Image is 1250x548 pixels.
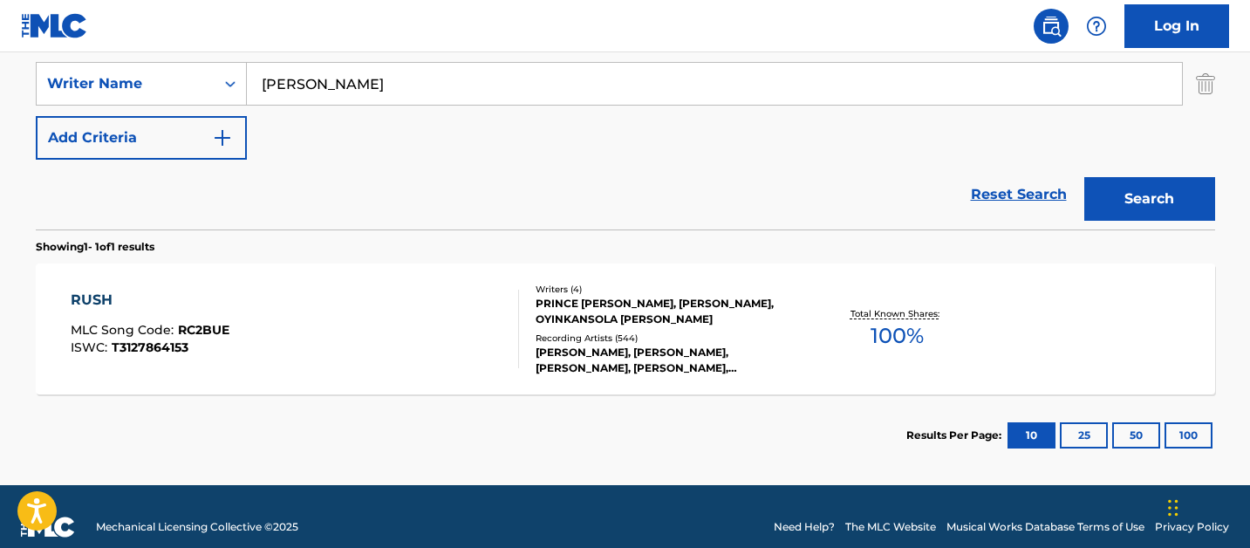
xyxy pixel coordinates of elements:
[536,283,799,296] div: Writers ( 4 )
[36,264,1215,394] a: RUSHMLC Song Code:RC2BUEISWC:T3127864153Writers (4)PRINCE [PERSON_NAME], [PERSON_NAME], OYINKANSO...
[47,73,204,94] div: Writer Name
[36,239,154,255] p: Showing 1 - 1 of 1 results
[1155,519,1229,535] a: Privacy Policy
[845,519,936,535] a: The MLC Website
[536,345,799,376] div: [PERSON_NAME], [PERSON_NAME], [PERSON_NAME], [PERSON_NAME], [PERSON_NAME]
[774,519,835,535] a: Need Help?
[1196,62,1215,106] img: Delete Criterion
[1124,4,1229,48] a: Log In
[71,322,178,338] span: MLC Song Code :
[21,13,88,38] img: MLC Logo
[946,519,1144,535] a: Musical Works Database Terms of Use
[871,320,924,352] span: 100 %
[1034,9,1069,44] a: Public Search
[71,290,229,311] div: RUSH
[21,517,75,538] img: logo
[1060,422,1108,449] button: 25
[1079,9,1114,44] div: Help
[850,307,944,320] p: Total Known Shares:
[36,8,1215,229] form: Search Form
[1041,16,1062,37] img: search
[96,519,298,535] span: Mechanical Licensing Collective © 2025
[112,339,188,355] span: T3127864153
[1163,464,1250,548] iframe: Chat Widget
[1084,177,1215,221] button: Search
[71,339,112,355] span: ISWC :
[536,332,799,345] div: Recording Artists ( 544 )
[1168,482,1178,534] div: Drag
[178,322,229,338] span: RC2BUE
[962,175,1076,214] a: Reset Search
[212,127,233,148] img: 9d2ae6d4665cec9f34b9.svg
[1008,422,1055,449] button: 10
[36,116,247,160] button: Add Criteria
[1086,16,1107,37] img: help
[536,296,799,327] div: PRINCE [PERSON_NAME], [PERSON_NAME], OYINKANSOLA [PERSON_NAME]
[1165,422,1212,449] button: 100
[906,428,1006,443] p: Results Per Page:
[1112,422,1160,449] button: 50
